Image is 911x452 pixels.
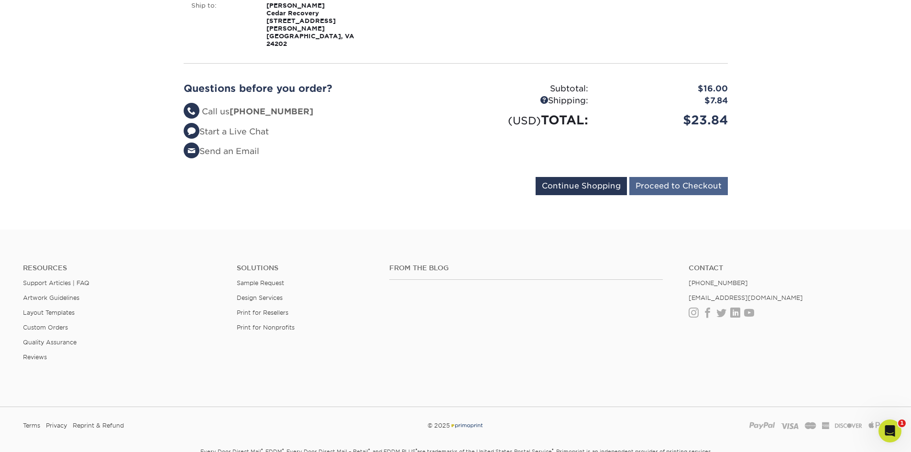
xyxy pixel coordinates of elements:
div: TOTAL: [456,111,595,129]
li: Call us [184,106,449,118]
div: Shipping: [456,95,595,107]
small: (USD) [508,114,541,127]
a: Contact [689,264,888,272]
input: Proceed to Checkout [629,177,728,195]
div: $7.84 [595,95,735,107]
h4: Solutions [237,264,375,272]
div: $16.00 [595,83,735,95]
div: Subtotal: [456,83,595,95]
input: Continue Shopping [536,177,627,195]
a: Print for Resellers [237,309,288,316]
img: Primoprint [450,422,483,429]
a: Send an Email [184,146,259,156]
a: Sample Request [237,279,284,287]
a: Layout Templates [23,309,75,316]
a: Design Services [237,294,283,301]
a: Custom Orders [23,324,68,331]
a: Reprint & Refund [73,419,124,433]
div: $23.84 [595,111,735,129]
a: Reviews [23,353,47,361]
a: Print for Nonprofits [237,324,295,331]
a: Artwork Guidelines [23,294,79,301]
a: Start a Live Chat [184,127,269,136]
h2: Questions before you order? [184,83,449,94]
strong: [PHONE_NUMBER] [230,107,313,116]
h4: From the Blog [389,264,663,272]
a: [EMAIL_ADDRESS][DOMAIN_NAME] [689,294,803,301]
strong: [PERSON_NAME] Cedar Recovery [STREET_ADDRESS][PERSON_NAME] [GEOGRAPHIC_DATA], VA 24202 [266,2,354,47]
span: 1 [898,419,906,427]
a: [PHONE_NUMBER] [689,279,748,287]
a: Quality Assurance [23,339,77,346]
iframe: Intercom live chat [878,419,901,442]
div: © 2025 [309,419,602,433]
h4: Resources [23,264,222,272]
a: Support Articles | FAQ [23,279,89,287]
div: Ship to: [184,2,260,48]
